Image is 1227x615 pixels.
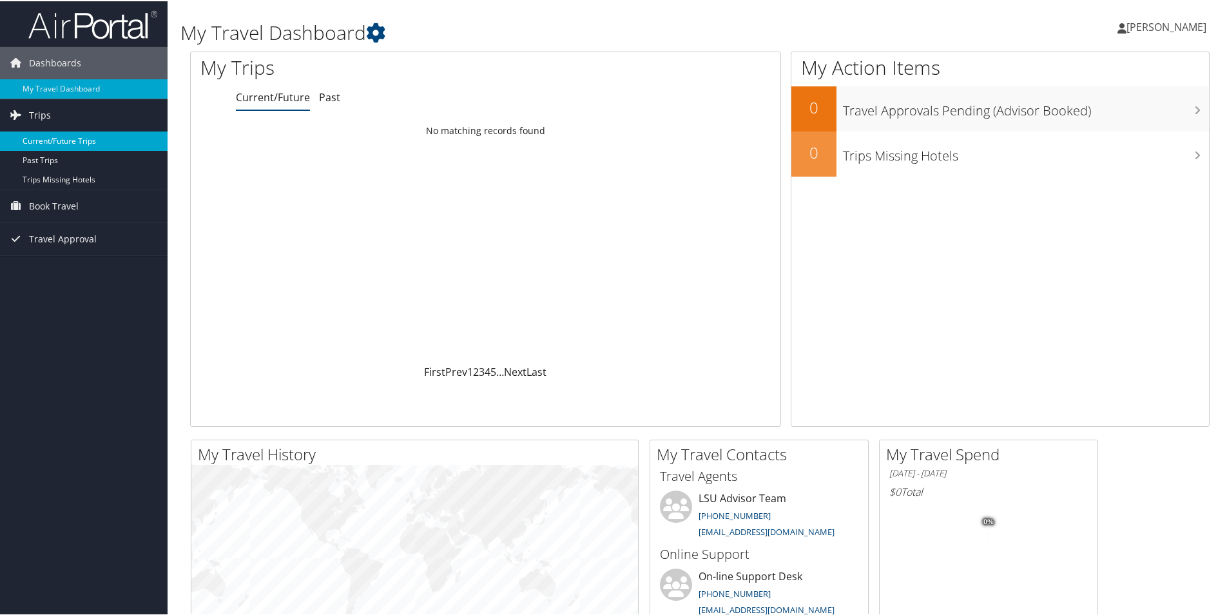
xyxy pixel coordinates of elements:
[236,89,310,103] a: Current/Future
[29,98,51,130] span: Trips
[843,94,1209,119] h3: Travel Approvals Pending (Advisor Booked)
[29,46,81,78] span: Dashboards
[445,364,467,378] a: Prev
[699,603,835,614] a: [EMAIL_ADDRESS][DOMAIN_NAME]
[699,509,771,520] a: [PHONE_NUMBER]
[889,483,1088,498] h6: Total
[660,466,858,484] h3: Travel Agents
[660,544,858,562] h3: Online Support
[467,364,473,378] a: 1
[485,364,490,378] a: 4
[843,139,1209,164] h3: Trips Missing Hotels
[889,466,1088,478] h6: [DATE] - [DATE]
[200,53,525,80] h1: My Trips
[424,364,445,378] a: First
[791,130,1209,175] a: 0Trips Missing Hotels
[1117,6,1219,45] a: [PERSON_NAME]
[29,222,97,254] span: Travel Approval
[29,189,79,221] span: Book Travel
[490,364,496,378] a: 5
[198,442,638,464] h2: My Travel History
[791,53,1209,80] h1: My Action Items
[983,517,994,525] tspan: 0%
[699,525,835,536] a: [EMAIL_ADDRESS][DOMAIN_NAME]
[657,442,868,464] h2: My Travel Contacts
[191,118,780,141] td: No matching records found
[889,483,901,498] span: $0
[28,8,157,39] img: airportal-logo.png
[479,364,485,378] a: 3
[699,587,771,598] a: [PHONE_NUMBER]
[791,85,1209,130] a: 0Travel Approvals Pending (Advisor Booked)
[886,442,1097,464] h2: My Travel Spend
[180,18,873,45] h1: My Travel Dashboard
[527,364,546,378] a: Last
[1126,19,1206,33] span: [PERSON_NAME]
[473,364,479,378] a: 2
[504,364,527,378] a: Next
[496,364,504,378] span: …
[791,141,836,162] h2: 0
[791,95,836,117] h2: 0
[319,89,340,103] a: Past
[653,489,865,542] li: LSU Advisor Team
